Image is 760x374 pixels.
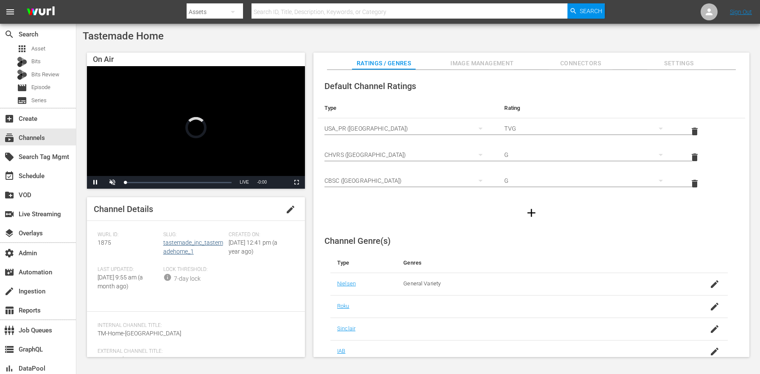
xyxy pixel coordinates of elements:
[397,253,684,273] th: Genres
[730,8,752,15] a: Sign Out
[98,266,159,273] span: Last Updated:
[94,204,153,214] span: Channel Details
[580,3,602,19] span: Search
[20,2,61,22] img: ans4CAIJ8jUAAAAAAAAAAAAAAAAAAAAAAAAgQb4GAAAAAAAAAAAAAAAAAAAAAAAAJMjXAAAAAAAAAAAAAAAAAAAAAAAAgAT5G...
[98,274,143,290] span: [DATE] 9:55 am (a month ago)
[318,98,497,118] th: Type
[4,363,14,374] span: DataPool
[337,348,345,354] a: IAB
[240,180,249,184] span: LIVE
[229,239,277,255] span: [DATE] 12:41 pm (a year ago)
[104,176,121,189] button: Unmute
[17,57,27,67] div: Bits
[685,121,705,142] button: delete
[31,83,50,92] span: Episode
[318,98,745,197] table: simple table
[337,325,355,332] a: Sinclair
[690,152,700,162] span: delete
[98,356,144,363] span: Tastemade Home
[504,169,671,193] div: G
[98,239,111,246] span: 1875
[257,180,258,184] span: -
[4,325,14,335] span: Job Queues
[4,209,14,219] span: Live Streaming
[98,322,290,329] span: Internal Channel Title:
[285,204,296,215] span: edit
[125,182,232,183] div: Progress Bar
[259,180,267,184] span: 0:00
[4,267,14,277] span: Automation
[352,58,416,69] span: Ratings / Genres
[17,44,27,54] span: Asset
[647,58,711,69] span: Settings
[337,280,356,287] a: Nielsen
[4,29,14,39] span: Search
[685,147,705,167] button: delete
[4,248,14,258] span: Admin
[504,143,671,167] div: G
[87,176,104,189] button: Pause
[690,179,700,189] span: delete
[5,7,15,17] span: menu
[497,98,677,118] th: Rating
[4,114,14,124] span: Create
[330,253,397,273] th: Type
[4,171,14,181] span: Schedule
[31,96,47,105] span: Series
[98,348,290,355] span: External Channel Title:
[324,236,391,246] span: Channel Genre(s)
[4,152,14,162] span: Search Tag Mgmt
[163,239,223,255] a: tastemade_inc_tastemadehome_1
[567,3,605,19] button: Search
[174,274,201,283] div: 7-day lock
[4,133,14,143] span: Channels
[4,305,14,315] span: Reports
[288,176,305,189] button: Fullscreen
[163,266,225,273] span: Lock Threshold:
[4,228,14,238] span: Overlays
[450,58,514,69] span: Image Management
[83,30,164,42] span: Tastemade Home
[31,45,45,53] span: Asset
[271,176,288,189] button: Picture-in-Picture
[163,232,225,238] span: Slug:
[4,344,14,354] span: GraphQL
[690,126,700,137] span: delete
[98,330,181,337] span: TM-Home-[GEOGRAPHIC_DATA]
[324,143,491,167] div: CHVRS ([GEOGRAPHIC_DATA])
[324,117,491,140] div: USA_PR ([GEOGRAPHIC_DATA])
[337,303,349,309] a: Roku
[504,117,671,140] div: TVG
[229,232,290,238] span: Created On:
[31,70,59,79] span: Bits Review
[280,199,301,220] button: edit
[87,66,305,189] div: Video Player
[324,169,491,193] div: CBSC ([GEOGRAPHIC_DATA])
[4,190,14,200] span: VOD
[685,173,705,194] button: delete
[236,176,253,189] button: Seek to live, currently behind live
[17,83,27,93] span: Episode
[17,70,27,80] div: Bits Review
[98,232,159,238] span: Wurl ID:
[549,58,612,69] span: Connectors
[17,95,27,106] span: Series
[163,273,172,282] span: info
[4,286,14,296] span: Ingestion
[324,81,416,91] span: Default Channel Ratings
[93,55,114,64] span: On Air
[31,57,41,66] span: Bits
